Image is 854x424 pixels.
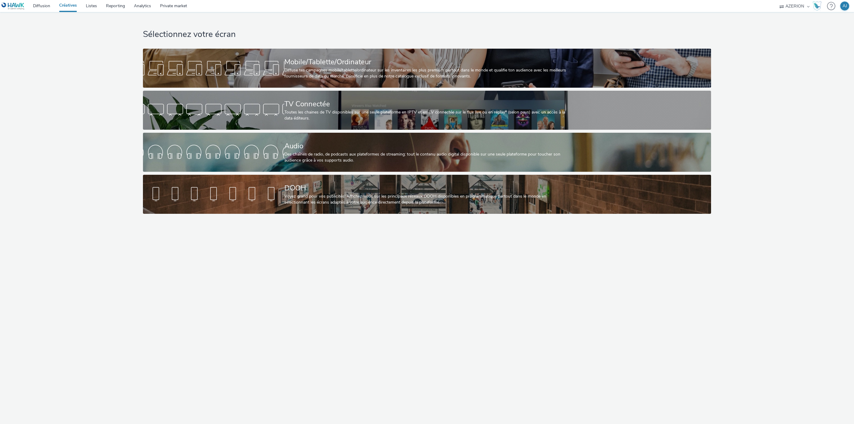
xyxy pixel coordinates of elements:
div: DOOH [284,183,567,193]
div: Diffuse tes campagnes mobile/tablette/ordinateur sur les inventaires les plus premium partout dan... [284,67,567,80]
div: Mobile/Tablette/Ordinateur [284,57,567,67]
div: TV Connectée [284,99,567,109]
img: undefined Logo [2,2,25,10]
div: Toutes les chaines de TV disponibles sur une seule plateforme en IPTV et en TV connectée sur le f... [284,109,567,122]
div: Voyez grand pour vos publicités! Affichez-vous sur les principaux réseaux DOOH disponibles en pro... [284,193,567,206]
a: Mobile/Tablette/OrdinateurDiffuse tes campagnes mobile/tablette/ordinateur sur les inventaires le... [143,49,711,88]
h1: Sélectionnez votre écran [143,29,711,40]
a: AudioDes chaînes de radio, de podcasts aux plateformes de streaming: tout le contenu audio digita... [143,133,711,172]
div: Des chaînes de radio, de podcasts aux plateformes de streaming: tout le contenu audio digital dis... [284,151,567,164]
a: Hawk Academy [813,1,824,11]
a: TV ConnectéeToutes les chaines de TV disponibles sur une seule plateforme en IPTV et en TV connec... [143,91,711,130]
div: AJ [843,2,847,11]
div: Audio [284,141,567,151]
a: DOOHVoyez grand pour vos publicités! Affichez-vous sur les principaux réseaux DOOH disponibles en... [143,175,711,214]
img: Hawk Academy [813,1,822,11]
